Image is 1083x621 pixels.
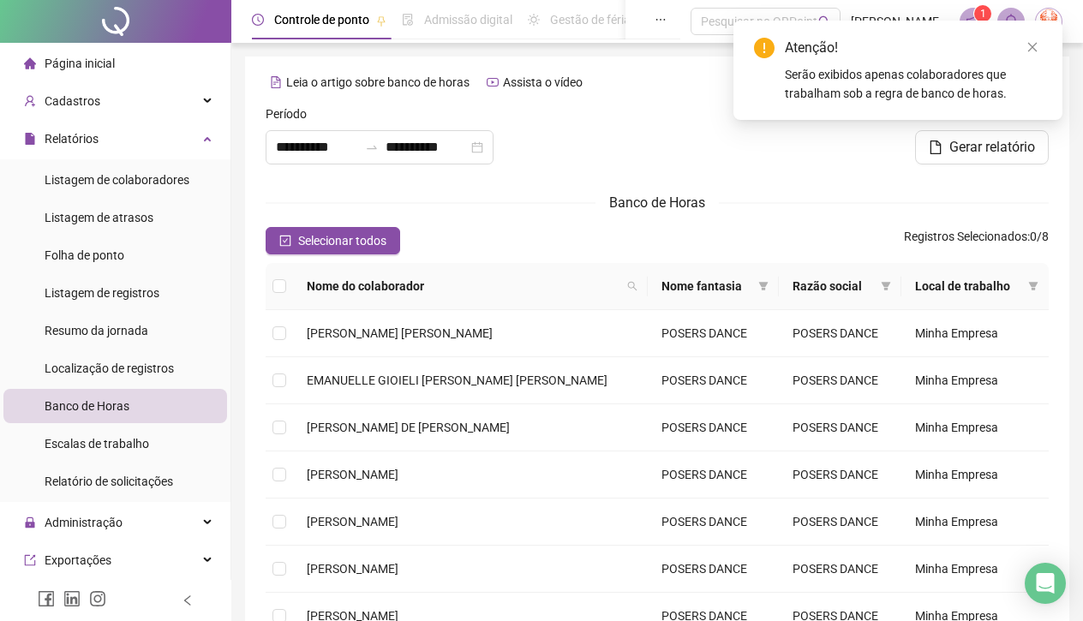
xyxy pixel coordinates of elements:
[1026,41,1038,53] span: close
[779,310,901,357] td: POSERS DANCE
[503,75,583,89] span: Assista o vídeo
[45,516,123,529] span: Administração
[1003,14,1019,29] span: bell
[901,357,1049,404] td: Minha Empresa
[45,94,100,108] span: Cadastros
[365,140,379,154] span: swap-right
[648,357,779,404] td: POSERS DANCE
[655,14,667,26] span: ellipsis
[818,15,831,28] span: search
[881,281,891,291] span: filter
[648,499,779,546] td: POSERS DANCE
[38,590,55,607] span: facebook
[63,590,81,607] span: linkedin
[528,14,540,26] span: sun
[424,13,512,27] span: Admissão digital
[974,5,991,22] sup: 1
[901,546,1049,593] td: Minha Empresa
[901,451,1049,499] td: Minha Empresa
[1025,563,1066,604] div: Open Intercom Messenger
[929,140,942,154] span: file
[754,38,775,58] span: exclamation-circle
[286,75,470,89] span: Leia o artigo sobre banco de horas
[758,281,769,291] span: filter
[915,277,1021,296] span: Local de trabalho
[376,15,386,26] span: pushpin
[45,132,99,146] span: Relatórios
[307,277,620,296] span: Nome do colaborador
[45,173,189,187] span: Listagem de colaboradores
[45,553,111,567] span: Exportações
[779,357,901,404] td: POSERS DANCE
[45,437,149,451] span: Escalas de trabalho
[307,421,510,434] span: [PERSON_NAME] DE [PERSON_NAME]
[24,133,36,145] span: file
[648,451,779,499] td: POSERS DANCE
[648,310,779,357] td: POSERS DANCE
[24,554,36,566] span: export
[24,517,36,528] span: lock
[45,248,124,262] span: Folha de ponto
[980,8,986,20] span: 1
[45,399,129,413] span: Banco de Horas
[307,515,398,528] span: [PERSON_NAME]
[877,273,895,299] span: filter
[966,14,981,29] span: notification
[298,231,386,250] span: Selecionar todos
[648,404,779,451] td: POSERS DANCE
[624,273,641,299] span: search
[487,76,499,88] span: youtube
[266,104,307,123] span: Período
[1036,9,1062,34] img: 90847
[45,57,115,70] span: Página inicial
[45,361,174,375] span: Localização de registros
[648,546,779,593] td: POSERS DANCE
[1028,281,1038,291] span: filter
[270,76,282,88] span: file-text
[252,14,264,26] span: clock-circle
[550,13,637,27] span: Gestão de férias
[45,324,148,337] span: Resumo da jornada
[779,404,901,451] td: POSERS DANCE
[904,227,1049,254] span: : 0 / 8
[307,326,493,340] span: [PERSON_NAME] [PERSON_NAME]
[661,277,751,296] span: Nome fantasia
[901,404,1049,451] td: Minha Empresa
[24,95,36,107] span: user-add
[45,286,159,300] span: Listagem de registros
[89,590,106,607] span: instagram
[785,38,1042,58] div: Atenção!
[266,227,400,254] button: Selecionar todos
[779,546,901,593] td: POSERS DANCE
[45,211,153,224] span: Listagem de atrasos
[901,310,1049,357] td: Minha Empresa
[785,65,1042,103] div: Serão exibidos apenas colaboradores que trabalham sob a regra de banco de horas.
[307,373,607,387] span: EMANUELLE GIOIELI [PERSON_NAME] [PERSON_NAME]
[949,137,1035,158] span: Gerar relatório
[307,562,398,576] span: [PERSON_NAME]
[901,499,1049,546] td: Minha Empresa
[1023,38,1042,57] a: Close
[182,594,194,606] span: left
[279,235,291,247] span: check-square
[274,13,369,27] span: Controle de ponto
[627,281,637,291] span: search
[904,230,1027,243] span: Registros Selecionados
[24,57,36,69] span: home
[45,475,173,488] span: Relatório de solicitações
[307,468,398,481] span: [PERSON_NAME]
[402,14,414,26] span: file-done
[609,194,705,211] span: Banco de Horas
[779,451,901,499] td: POSERS DANCE
[851,12,949,31] span: [PERSON_NAME] - POSERS DANCE
[915,130,1049,164] button: Gerar relatório
[1025,273,1042,299] span: filter
[779,499,901,546] td: POSERS DANCE
[755,273,772,299] span: filter
[793,277,874,296] span: Razão social
[365,140,379,154] span: to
